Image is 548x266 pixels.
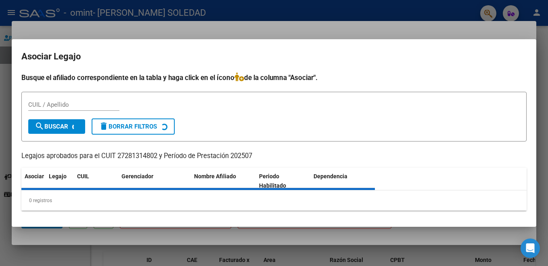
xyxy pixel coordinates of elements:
[21,72,527,83] h4: Busque el afiliado correspondiente en la tabla y haga click en el ícono de la columna "Asociar".
[28,119,85,134] button: Buscar
[194,173,236,179] span: Nombre Afiliado
[121,173,153,179] span: Gerenciador
[49,173,67,179] span: Legajo
[21,49,527,64] h2: Asociar Legajo
[77,173,89,179] span: CUIL
[118,168,191,194] datatable-header-cell: Gerenciador
[25,173,44,179] span: Asociar
[35,121,44,131] mat-icon: search
[74,168,118,194] datatable-header-cell: CUIL
[256,168,310,194] datatable-header-cell: Periodo Habilitado
[99,123,157,130] span: Borrar Filtros
[46,168,74,194] datatable-header-cell: Legajo
[35,123,68,130] span: Buscar
[191,168,256,194] datatable-header-cell: Nombre Afiliado
[259,173,286,189] span: Periodo Habilitado
[21,190,527,211] div: 0 registros
[92,118,175,135] button: Borrar Filtros
[21,168,46,194] datatable-header-cell: Asociar
[21,151,527,161] p: Legajos aprobados para el CUIT 27281314802 y Período de Prestación 202507
[314,173,347,179] span: Dependencia
[310,168,375,194] datatable-header-cell: Dependencia
[99,121,109,131] mat-icon: delete
[521,239,540,258] div: Open Intercom Messenger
